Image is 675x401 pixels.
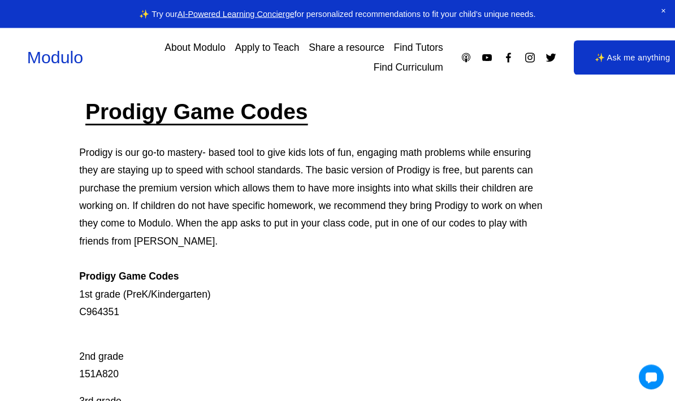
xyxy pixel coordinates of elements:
[374,58,443,77] a: Find Curriculum
[309,38,384,58] a: Share a resource
[235,38,300,58] a: Apply to Teach
[481,52,493,64] a: YouTube
[79,271,179,282] strong: Prodigy Game Codes
[79,145,543,322] p: Prodigy is our go-to mastery- based tool to give kids lots of fun, engaging math problems while e...
[27,48,83,67] a: Modulo
[165,38,226,58] a: About Modulo
[79,331,543,384] p: 2nd grade 151A820
[394,38,443,58] a: Find Tutors
[85,100,308,124] a: Prodigy Game Codes
[545,52,557,64] a: Twitter
[178,10,295,19] a: AI-Powered Learning Concierge
[503,52,514,64] a: Facebook
[460,52,472,64] a: Apple Podcasts
[524,52,536,64] a: Instagram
